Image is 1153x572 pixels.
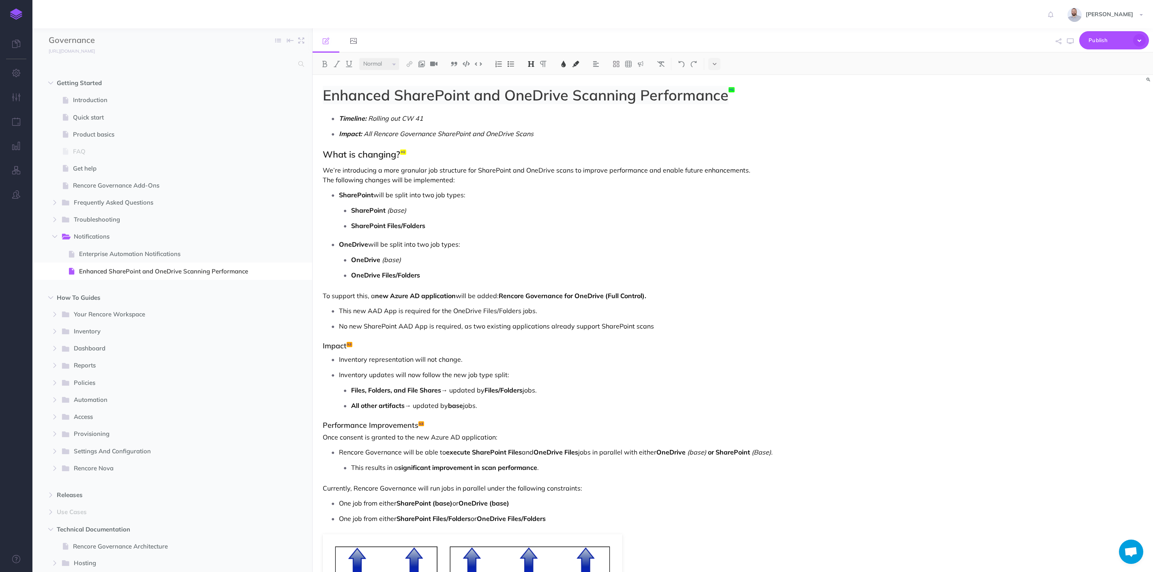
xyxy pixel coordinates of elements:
span: Enhanced SharePoint and OneDrive Scanning Performance [323,86,729,104]
img: Paragraph button [540,61,547,67]
span: Inventory [74,327,251,337]
em: (Base) [752,448,771,456]
p: This results in a . [351,461,891,474]
img: Code block button [463,61,470,67]
span: FAQ [73,147,264,156]
input: Documentation Name [49,34,144,47]
p: One job from either or [339,512,891,525]
strong: or SharePoint [708,448,750,456]
strong: OneDrive [656,448,686,456]
input: Search [49,57,294,71]
strong: OneDrive (base) [459,499,509,507]
img: logo-mark.svg [10,9,22,20]
strong: Rencore Governance for OneDrive (Full Control). [499,292,646,300]
span: Your Rencore Workspace [74,309,251,320]
strong: new Azure AD application [375,292,456,300]
p: will be split into two job types: [339,238,891,250]
strong: SharePoint [339,191,373,199]
span: Use Cases [57,507,253,517]
span: Introduction [73,95,264,105]
img: Headings dropdown button [527,61,535,67]
strong: SharePoint [351,206,386,214]
em: (base) [382,256,401,264]
span: Provisioning [74,429,251,440]
small: [URL][DOMAIN_NAME] [49,48,95,54]
img: Create table button [625,61,632,67]
p: This new AAD App is required for the OneDrive Files/Folders jobs. [339,305,891,317]
strong: OneDrive Files/Folders [351,271,420,279]
a: [URL][DOMAIN_NAME] [32,47,103,55]
img: Inline code button [475,61,482,67]
strong: SharePoint Files/Folders [351,222,425,230]
span: Automation [74,395,251,406]
p: Inventory updates will now follow the new job type split: [339,369,891,381]
strong: All other artifacts [351,401,405,410]
span: Getting Started [57,78,253,88]
span: Access [74,412,251,423]
p: Once consent is granted to the new Azure AD application: [323,432,891,442]
span: Enhanced SharePoint and OneDrive Scanning Performance [79,267,264,276]
p: Currently, Rencore Governance will run jobs in parallel under the following constraints: [323,483,891,493]
em: Timeline: [339,114,366,122]
img: Link button [406,61,413,67]
p: Rencore Governance will be able to and jobs in parallel with either . [339,446,891,458]
img: Text color button [560,61,567,67]
img: Underline button [345,61,353,67]
em: All Rencore Governance SharePoint and OneDrive Scans [364,130,534,138]
span: Rencore Governance Add-Ons [73,181,264,190]
span: [PERSON_NAME] [1082,11,1137,18]
em: (base) [687,448,706,456]
em: (base) [387,206,406,214]
img: Callout dropdown menu button [637,61,644,67]
img: Blockquote button [450,61,458,67]
img: Unordered list button [507,61,514,67]
p: → updated by jobs. [351,384,891,396]
p: We’re introducing a more granular job structure for SharePoint and OneDrive scans to improve perf... [323,165,891,185]
p: No new SharePoint AAD App is required, as two existing applications already support SharePoint scans [339,320,891,332]
img: Italic button [333,61,341,67]
strong: SharePoint (base) [396,499,452,507]
button: Publish [1079,31,1149,49]
span: Product basics [73,130,264,139]
span: Releases [57,490,253,500]
strong: OneDrive Files [534,448,578,456]
span: Hosting [74,558,251,569]
img: Ordered list button [495,61,502,67]
span: Troubleshooting [74,215,251,225]
span: Publish [1089,34,1129,47]
img: Undo [678,61,685,67]
span: Rencore Governance Architecture [73,542,264,551]
span: Frequently Asked Questions [74,198,251,208]
p: will be split into two job types: [339,189,891,201]
strong: Files, Folders, and File Shares [351,386,441,394]
p: → updated by jobs. [351,399,891,412]
strong: SharePoint Files/Folders [396,514,471,523]
strong: OneDrive Files/Folders [477,514,546,523]
h2: What is changing? [323,149,891,159]
span: Reports [74,361,251,371]
span: Policies [74,378,251,388]
span: Rencore Nova [74,463,251,474]
span: Quick start [73,113,264,122]
h3: Performance Improvements [323,421,891,429]
strong: OneDrive [351,256,380,264]
span: How To Guides [57,293,253,303]
span: Dashboard [74,344,251,354]
strong: Files/Folders [484,386,523,394]
img: Clear styles button [657,61,664,67]
span: Get help [73,164,264,173]
strong: execute SharePoint Files [446,448,522,456]
p: One job from either or [339,497,891,509]
img: Text background color button [572,61,579,67]
strong: OneDrive [339,240,368,248]
span: Notifications [74,232,251,242]
strong: significant improvement in scan performance [398,463,537,472]
div: Open chat [1119,540,1143,564]
img: Redo [690,61,697,67]
em: Rolling out CW 41 [368,114,423,122]
img: dqmYJ6zMSCra9RPGpxPUfVOofRKbTqLnhKYT2M4s.jpg [1067,8,1082,22]
span: Enterprise Automation Notifications [79,249,264,259]
img: Add video button [430,61,437,67]
strong: base [448,401,463,410]
img: Bold button [321,61,328,67]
